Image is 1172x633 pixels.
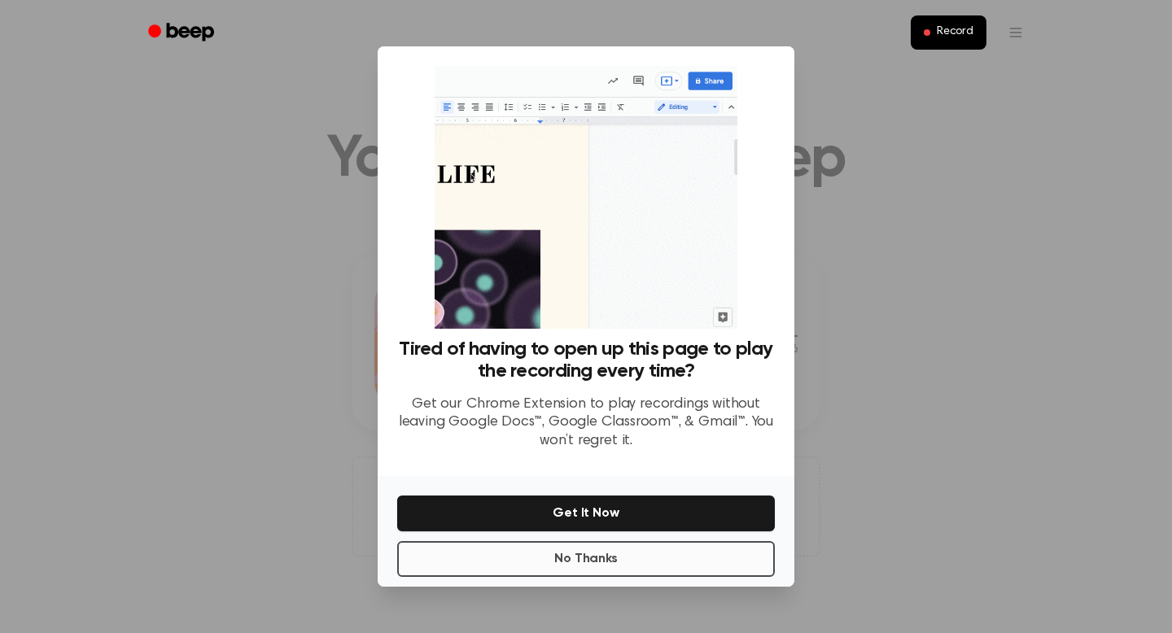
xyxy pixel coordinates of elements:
img: Beep extension in action [435,66,737,329]
h3: Tired of having to open up this page to play the recording every time? [397,338,775,382]
span: Record [937,25,973,40]
button: Get It Now [397,495,775,531]
button: No Thanks [397,541,775,577]
button: Open menu [996,13,1035,52]
button: Record [911,15,986,50]
p: Get our Chrome Extension to play recordings without leaving Google Docs™, Google Classroom™, & Gm... [397,395,775,451]
a: Beep [137,17,229,49]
